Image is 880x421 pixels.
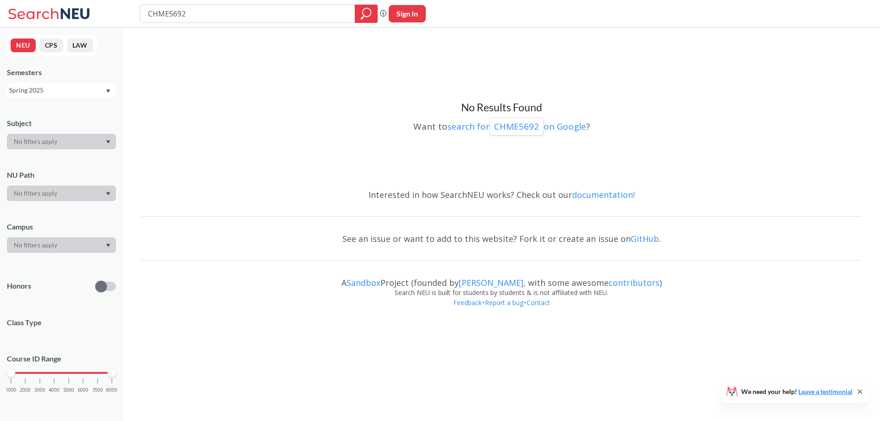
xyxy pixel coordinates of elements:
span: 3000 [34,388,45,393]
div: Campus [7,222,116,232]
p: Honors [7,281,31,291]
span: 4000 [49,388,60,393]
div: Dropdown arrow [7,237,116,253]
a: Feedback [453,298,482,307]
div: Interested in how SearchNEU works? Check out our [141,181,862,208]
button: CPS [39,38,63,52]
h3: No Results Found [141,101,862,115]
a: Contact [526,298,550,307]
div: A Project (founded by , with some awesome ) [141,269,862,288]
button: Sign In [389,5,426,22]
svg: Dropdown arrow [106,89,110,93]
svg: Dropdown arrow [106,140,110,144]
p: Course ID Range [7,354,116,364]
button: LAW [67,38,93,52]
svg: magnifying glass [361,7,372,20]
div: Want to ? [141,115,862,136]
span: 1000 [5,388,16,393]
div: Spring 2025 [9,85,105,95]
a: GitHub [631,233,659,244]
button: NEU [11,38,36,52]
div: See an issue or want to add to this website? Fork it or create an issue on . [141,225,862,252]
div: Semesters [7,67,116,77]
p: CHME5692 [494,120,539,133]
span: 6000 [77,388,88,393]
span: Class Type [7,317,116,328]
div: Dropdown arrow [7,186,116,201]
a: Report a bug [484,298,524,307]
span: 8000 [106,388,117,393]
a: contributors [609,277,660,288]
a: Leave a testimonial [798,388,852,395]
a: Sandbox [346,277,380,288]
div: Search NEU is built for students by students & is not affiliated with NEU. [141,288,862,298]
div: NU Path [7,170,116,180]
div: Dropdown arrow [7,134,116,149]
input: Class, professor, course number, "phrase" [147,6,348,22]
svg: Dropdown arrow [106,244,110,247]
span: We need your help! [741,388,852,395]
div: • • [141,298,862,322]
span: 5000 [63,388,74,393]
div: Subject [7,118,116,128]
span: 7000 [92,388,103,393]
svg: Dropdown arrow [106,192,110,196]
a: [PERSON_NAME] [459,277,523,288]
a: documentation! [572,189,635,200]
div: Spring 2025Dropdown arrow [7,83,116,98]
span: 2000 [20,388,31,393]
div: magnifying glass [355,5,378,23]
a: search forCHME5692on Google [447,120,586,132]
